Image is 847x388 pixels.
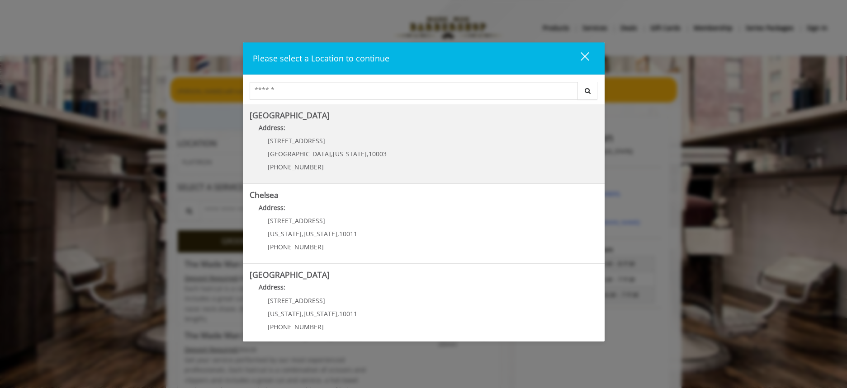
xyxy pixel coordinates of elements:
[268,150,331,158] span: [GEOGRAPHIC_DATA]
[250,110,330,121] b: [GEOGRAPHIC_DATA]
[268,163,324,171] span: [PHONE_NUMBER]
[259,283,285,291] b: Address:
[268,216,325,225] span: [STREET_ADDRESS]
[337,309,339,318] span: ,
[339,309,357,318] span: 10011
[339,229,357,238] span: 10011
[250,82,598,104] div: Center Select
[303,309,337,318] span: [US_STATE]
[582,88,593,94] i: Search button
[268,136,325,145] span: [STREET_ADDRESS]
[250,189,279,200] b: Chelsea
[331,150,333,158] span: ,
[268,296,325,305] span: [STREET_ADDRESS]
[259,123,285,132] b: Address:
[268,243,324,251] span: [PHONE_NUMBER]
[253,53,389,64] span: Please select a Location to continue
[337,229,339,238] span: ,
[259,203,285,212] b: Address:
[564,49,595,68] button: close dialog
[268,323,324,331] span: [PHONE_NUMBER]
[570,51,588,65] div: close dialog
[250,269,330,280] b: [GEOGRAPHIC_DATA]
[302,229,303,238] span: ,
[250,82,578,100] input: Search Center
[268,309,302,318] span: [US_STATE]
[268,229,302,238] span: [US_STATE]
[333,150,367,158] span: [US_STATE]
[369,150,387,158] span: 10003
[367,150,369,158] span: ,
[303,229,337,238] span: [US_STATE]
[302,309,303,318] span: ,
